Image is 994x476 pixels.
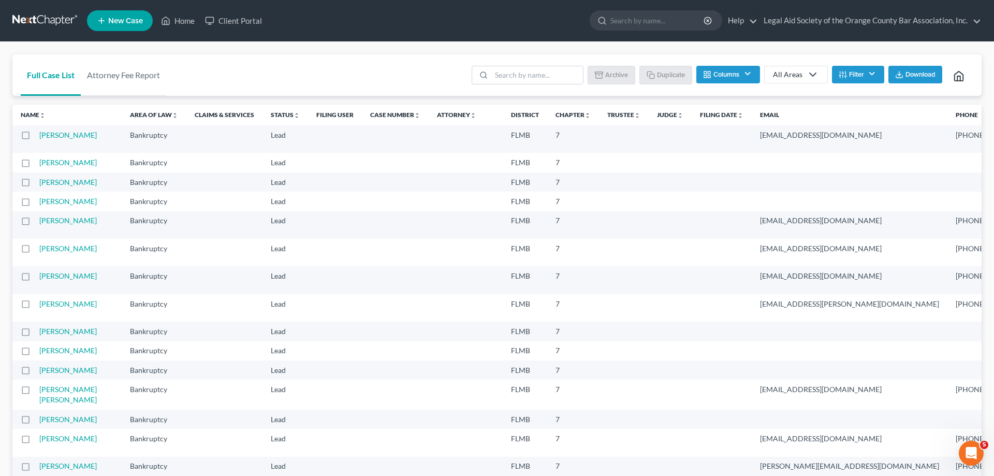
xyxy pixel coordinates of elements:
[122,125,186,153] td: Bankruptcy
[39,216,97,225] a: [PERSON_NAME]
[760,461,939,471] pre: [PERSON_NAME][EMAIL_ADDRESS][DOMAIN_NAME]
[21,111,46,119] a: Nameunfold_more
[760,271,939,281] pre: [EMAIL_ADDRESS][DOMAIN_NAME]
[294,112,300,119] i: unfold_more
[547,125,599,153] td: 7
[308,105,362,125] th: Filing User
[39,461,97,470] a: [PERSON_NAME]
[108,17,143,25] span: New Case
[700,111,743,119] a: Filing Dateunfold_more
[21,54,81,96] a: Full Case List
[262,125,308,153] td: Lead
[200,11,267,30] a: Client Portal
[760,130,939,140] pre: [EMAIL_ADDRESS][DOMAIN_NAME]
[491,66,583,84] input: Search by name...
[172,112,178,119] i: unfold_more
[696,66,759,83] button: Columns
[262,410,308,429] td: Lead
[370,111,420,119] a: Case Numberunfold_more
[122,360,186,380] td: Bankruptcy
[503,211,547,239] td: FLMB
[503,341,547,360] td: FLMB
[760,215,939,226] pre: [EMAIL_ADDRESS][DOMAIN_NAME]
[39,434,97,443] a: [PERSON_NAME]
[547,322,599,341] td: 7
[262,153,308,172] td: Lead
[980,441,988,449] span: 5
[122,294,186,322] td: Bankruptcy
[39,299,97,308] a: [PERSON_NAME]
[414,112,420,119] i: unfold_more
[122,172,186,192] td: Bankruptcy
[39,327,97,336] a: [PERSON_NAME]
[262,429,308,456] td: Lead
[81,54,166,96] a: Attorney Fee Report
[547,211,599,239] td: 7
[773,69,802,80] div: All Areas
[262,294,308,322] td: Lead
[547,266,599,294] td: 7
[262,360,308,380] td: Lead
[760,299,939,309] pre: [EMAIL_ADDRESS][PERSON_NAME][DOMAIN_NAME]
[760,243,939,254] pre: [EMAIL_ADDRESS][DOMAIN_NAME]
[39,366,97,374] a: [PERSON_NAME]
[271,111,300,119] a: Statusunfold_more
[677,112,683,119] i: unfold_more
[503,294,547,322] td: FLMB
[39,385,97,404] a: [PERSON_NAME] [PERSON_NAME]
[39,244,97,253] a: [PERSON_NAME]
[156,11,200,30] a: Home
[584,112,591,119] i: unfold_more
[905,70,935,79] span: Download
[262,341,308,360] td: Lead
[547,239,599,266] td: 7
[657,111,683,119] a: Judgeunfold_more
[547,341,599,360] td: 7
[39,178,97,186] a: [PERSON_NAME]
[503,360,547,380] td: FLMB
[547,192,599,211] td: 7
[470,112,476,119] i: unfold_more
[610,11,705,30] input: Search by name...
[122,239,186,266] td: Bankruptcy
[39,415,97,424] a: [PERSON_NAME]
[122,192,186,211] td: Bankruptcy
[503,380,547,409] td: FLMB
[503,410,547,429] td: FLMB
[503,266,547,294] td: FLMB
[122,266,186,294] td: Bankruptcy
[723,11,757,30] a: Help
[607,111,640,119] a: Trusteeunfold_more
[547,294,599,322] td: 7
[832,66,884,83] button: Filter
[760,384,939,395] pre: [EMAIL_ADDRESS][DOMAIN_NAME]
[122,410,186,429] td: Bankruptcy
[39,271,97,280] a: [PERSON_NAME]
[39,112,46,119] i: unfold_more
[503,429,547,456] td: FLMB
[130,111,178,119] a: Area of Lawunfold_more
[262,192,308,211] td: Lead
[122,429,186,456] td: Bankruptcy
[503,322,547,341] td: FLMB
[262,322,308,341] td: Lead
[547,380,599,409] td: 7
[39,131,97,139] a: [PERSON_NAME]
[39,346,97,355] a: [PERSON_NAME]
[122,322,186,341] td: Bankruptcy
[503,125,547,153] td: FLMB
[39,197,97,206] a: [PERSON_NAME]
[262,380,308,409] td: Lead
[959,441,984,466] iframe: Intercom live chat
[547,360,599,380] td: 7
[39,158,97,167] a: [PERSON_NAME]
[737,112,743,119] i: unfold_more
[503,239,547,266] td: FLMB
[122,380,186,409] td: Bankruptcy
[122,341,186,360] td: Bankruptcy
[503,172,547,192] td: FLMB
[503,105,547,125] th: District
[503,153,547,172] td: FLMB
[262,266,308,294] td: Lead
[262,239,308,266] td: Lead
